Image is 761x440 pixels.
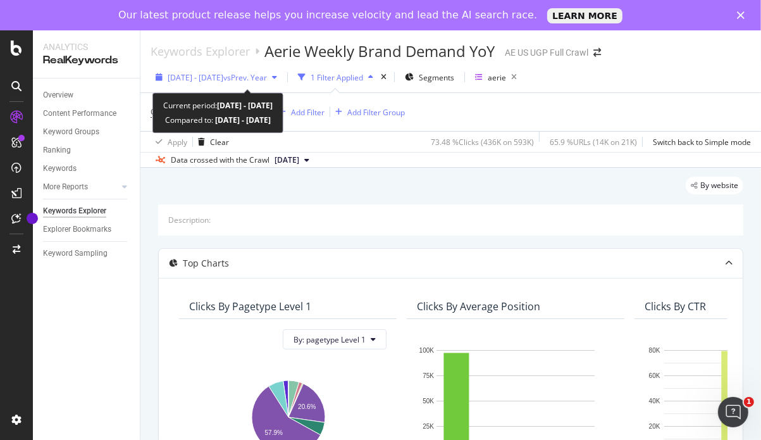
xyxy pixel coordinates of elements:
a: LEARN MORE [547,8,622,23]
div: Keyword Sampling [43,247,108,260]
a: More Reports [43,180,118,194]
button: Switch back to Simple mode [648,132,751,152]
div: Analytics [43,41,130,53]
span: Country [151,106,178,117]
div: Clicks By CTR [645,300,706,313]
text: 100K [419,347,435,354]
text: 50K [423,398,434,405]
button: Clear [193,132,229,152]
button: Add Filter Group [330,104,405,120]
span: By website [700,182,738,189]
div: Data crossed with the Crawl [171,154,269,166]
span: 2024 May. 17th [275,154,299,166]
div: Ranking [43,144,71,157]
button: 1 Filter Applied [293,67,378,87]
button: aerie [470,67,522,87]
button: Add Filter [274,104,325,120]
span: [DATE] - [DATE] [168,72,223,83]
div: aerie [488,72,506,83]
a: Keywords Explorer [151,44,250,58]
div: times [378,71,389,84]
div: Explorer Bookmarks [43,223,111,236]
div: RealKeywords [43,53,130,68]
a: Keywords Explorer [43,204,131,218]
div: legacy label [686,177,743,194]
div: Switch back to Simple mode [653,137,751,148]
div: 1 Filter Applied [311,72,363,83]
div: 73.48 % Clicks ( 436K on 593K ) [431,137,534,148]
text: 80K [649,347,660,354]
div: Add Filter Group [347,107,405,118]
button: Segments [400,67,459,87]
text: 20K [649,423,660,430]
div: arrow-right-arrow-left [593,48,601,57]
button: [DATE] - [DATE]vsPrev. Year [151,67,282,87]
div: AE US UGP Full Crawl [505,46,588,59]
text: 60K [649,372,660,379]
a: Ranking [43,144,131,157]
span: Segments [419,72,454,83]
div: Current period: [163,98,273,113]
div: More Reports [43,180,88,194]
text: 40K [649,398,660,405]
div: Our latest product release helps you increase velocity and lead the AI search race. [118,9,537,22]
text: 75K [423,372,434,379]
span: By: pagetype Level 1 [294,334,366,345]
div: Clicks By pagetype Level 1 [189,300,311,313]
div: Overview [43,89,73,102]
a: Keyword Groups [43,125,131,139]
a: Keywords [43,162,131,175]
div: Close [737,11,750,19]
a: Keyword Sampling [43,247,131,260]
b: [DATE] - [DATE] [213,115,271,125]
div: Tooltip anchor [27,213,38,224]
div: 65.9 % URLs ( 14K on 21K ) [550,137,637,148]
span: 1 [744,397,754,407]
button: By: pagetype Level 1 [283,329,387,349]
b: [DATE] - [DATE] [217,100,273,111]
div: Clicks By Average Position [417,300,540,313]
text: 20.6% [298,403,316,410]
text: 57.9% [265,429,283,436]
div: Top Charts [183,257,229,270]
div: Apply [168,137,187,148]
div: Clear [210,137,229,148]
button: Apply [151,132,187,152]
div: Content Performance [43,107,116,120]
div: Keywords [43,162,77,175]
a: Overview [43,89,131,102]
div: Keywords Explorer [43,204,106,218]
div: Description: [168,215,211,225]
a: Content Performance [43,107,131,120]
div: Keyword Groups [43,125,99,139]
text: 25K [423,423,434,430]
div: Aerie Weekly Brand Demand YoY [264,41,495,62]
button: [DATE] [269,153,314,168]
span: vs Prev. Year [223,72,267,83]
iframe: Intercom live chat [718,397,748,427]
a: Explorer Bookmarks [43,223,131,236]
div: Add Filter [291,107,325,118]
div: Compared to: [165,113,271,127]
